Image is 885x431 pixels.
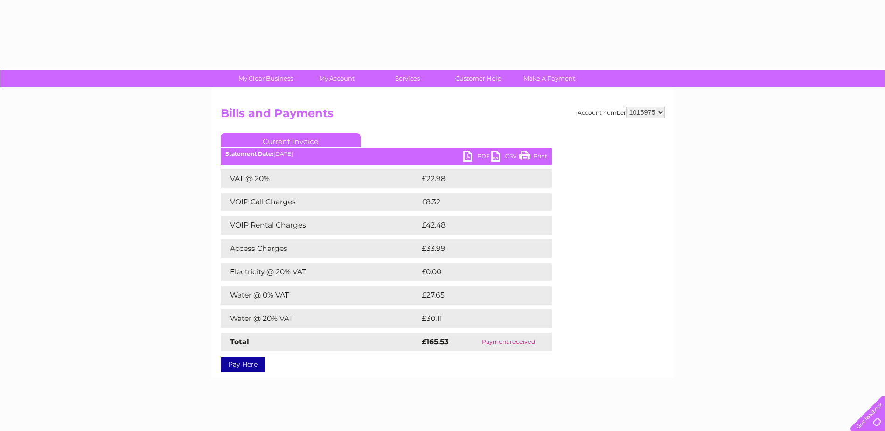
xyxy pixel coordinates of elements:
td: £27.65 [419,286,533,305]
td: Access Charges [221,239,419,258]
td: VOIP Rental Charges [221,216,419,235]
td: £0.00 [419,263,530,281]
td: VOIP Call Charges [221,193,419,211]
a: Print [519,151,547,164]
b: Statement Date: [225,150,273,157]
td: Electricity @ 20% VAT [221,263,419,281]
td: Water @ 0% VAT [221,286,419,305]
a: My Account [298,70,375,87]
strong: £165.53 [422,337,448,346]
div: Account number [578,107,665,118]
a: PDF [463,151,491,164]
a: My Clear Business [227,70,304,87]
td: Payment received [466,333,551,351]
a: Services [369,70,446,87]
td: £42.48 [419,216,533,235]
strong: Total [230,337,249,346]
td: Water @ 20% VAT [221,309,419,328]
td: £30.11 [419,309,531,328]
a: Customer Help [440,70,517,87]
td: £22.98 [419,169,533,188]
a: CSV [491,151,519,164]
h2: Bills and Payments [221,107,665,125]
a: Current Invoice [221,133,361,147]
td: £8.32 [419,193,530,211]
a: Make A Payment [511,70,588,87]
a: Pay Here [221,357,265,372]
td: £33.99 [419,239,533,258]
td: VAT @ 20% [221,169,419,188]
div: [DATE] [221,151,552,157]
